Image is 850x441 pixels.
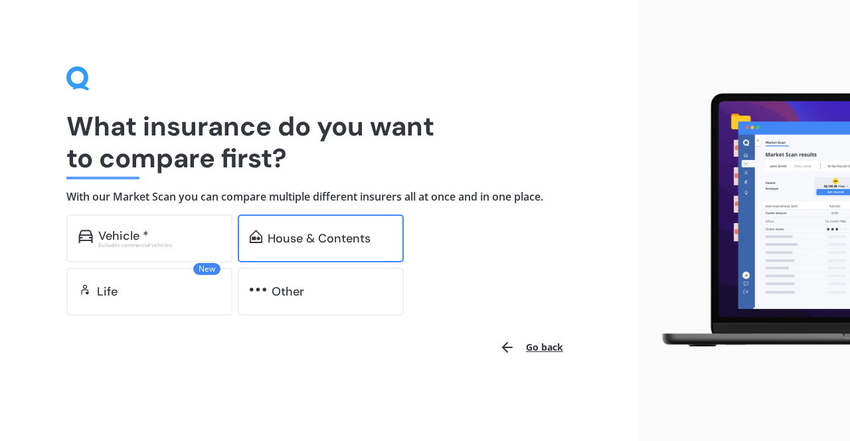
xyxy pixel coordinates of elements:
[250,230,262,243] img: home-and-contents.b802091223b8502ef2dd.svg
[193,263,220,275] span: New
[98,242,220,248] div: Excludes commercial vehicles
[97,285,118,298] div: Life
[250,283,266,296] img: other.81dba5aafe580aa69f38.svg
[648,88,850,353] img: laptop.webp
[66,110,571,174] h1: What insurance do you want to compare first?
[491,331,571,363] button: Go back
[98,229,149,242] div: Vehicle *
[78,230,93,243] img: car.f15378c7a67c060ca3f3.svg
[268,232,371,245] div: House & Contents
[66,190,571,204] h4: With our Market Scan you can compare multiple different insurers all at once and in one place.
[272,285,304,298] div: Other
[78,283,92,296] img: life.f720d6a2d7cdcd3ad642.svg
